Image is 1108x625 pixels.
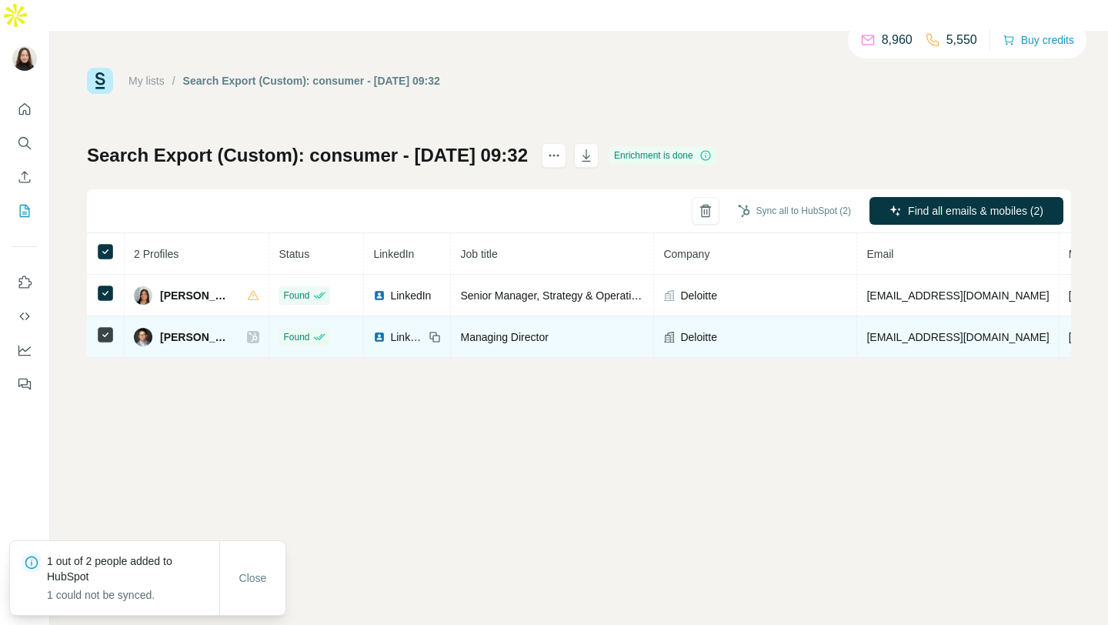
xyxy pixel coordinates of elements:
span: Close [239,570,267,586]
span: LinkedIn [390,288,431,303]
button: Feedback [12,370,37,398]
a: My lists [128,75,165,87]
button: Enrich CSV [12,163,37,191]
h1: Search Export (Custom): consumer - [DATE] 09:32 [87,143,528,168]
button: Quick start [12,95,37,123]
span: Email [866,248,893,260]
button: Close [229,564,278,592]
span: [PERSON_NAME] [160,288,232,303]
span: [EMAIL_ADDRESS][DOMAIN_NAME] [866,289,1049,302]
img: Avatar [134,286,152,305]
button: Buy credits [1003,29,1074,51]
span: 2 Profiles [134,248,179,260]
button: My lists [12,197,37,225]
li: / [172,73,175,89]
div: Search Export (Custom): consumer - [DATE] 09:32 [183,73,440,89]
button: Find all emails & mobiles (2) [869,197,1063,225]
button: Use Surfe API [12,302,37,330]
span: [EMAIL_ADDRESS][DOMAIN_NAME] [866,331,1049,343]
span: Managing Director [460,331,548,343]
span: Company [663,248,709,260]
p: 5,550 [946,31,977,49]
img: Avatar [134,328,152,346]
button: Use Surfe on LinkedIn [12,269,37,296]
span: [PERSON_NAME] [160,329,232,345]
span: Found [283,330,309,344]
p: 1 out of 2 people added to HubSpot [47,553,219,584]
span: Mobile [1069,248,1100,260]
img: Avatar [12,46,37,71]
span: Senior Manager, Strategy & Operations [460,289,648,302]
button: Search [12,129,37,157]
div: Enrichment is done [609,146,716,165]
button: actions [542,143,566,168]
span: Job title [460,248,497,260]
span: Deloitte [680,329,716,345]
button: Dashboard [12,336,37,364]
img: LinkedIn logo [373,289,385,302]
span: Status [279,248,309,260]
button: Sync all to HubSpot (2) [727,199,862,222]
span: Found [283,289,309,302]
p: 1 could not be synced. [47,587,219,603]
img: LinkedIn logo [373,331,385,343]
img: Surfe Logo [87,68,113,94]
p: 8,960 [882,31,913,49]
span: LinkedIn [390,329,424,345]
span: Find all emails & mobiles (2) [908,203,1043,219]
span: Deloitte [680,288,716,303]
span: LinkedIn [373,248,414,260]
